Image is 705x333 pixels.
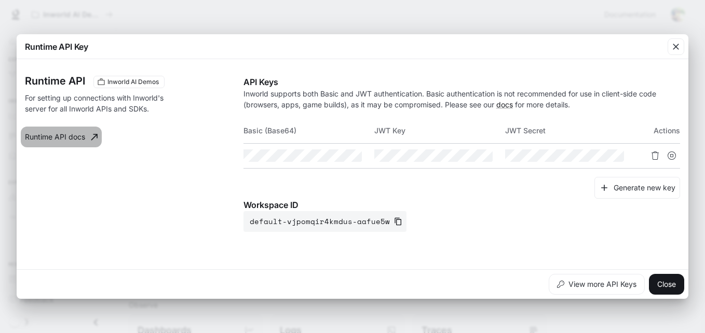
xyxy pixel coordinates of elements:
[594,177,680,199] button: Generate new key
[243,211,406,232] button: default-vjpomqir4kmdus-aafue5w
[647,147,663,164] button: Delete API key
[496,100,513,109] a: docs
[663,147,680,164] button: Suspend API key
[25,40,88,53] p: Runtime API Key
[649,274,684,295] button: Close
[243,199,680,211] p: Workspace ID
[25,92,182,114] p: For setting up connections with Inworld's server for all Inworld APIs and SDKs.
[549,274,645,295] button: View more API Keys
[243,118,374,143] th: Basic (Base64)
[21,127,102,147] a: Runtime API docs
[93,76,165,88] div: These keys will apply to your current workspace only
[505,118,636,143] th: JWT Secret
[243,88,680,110] p: Inworld supports both Basic and JWT authentication. Basic authentication is not recommended for u...
[103,77,163,87] span: Inworld AI Demos
[243,76,680,88] p: API Keys
[25,76,85,86] h3: Runtime API
[374,118,505,143] th: JWT Key
[636,118,680,143] th: Actions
